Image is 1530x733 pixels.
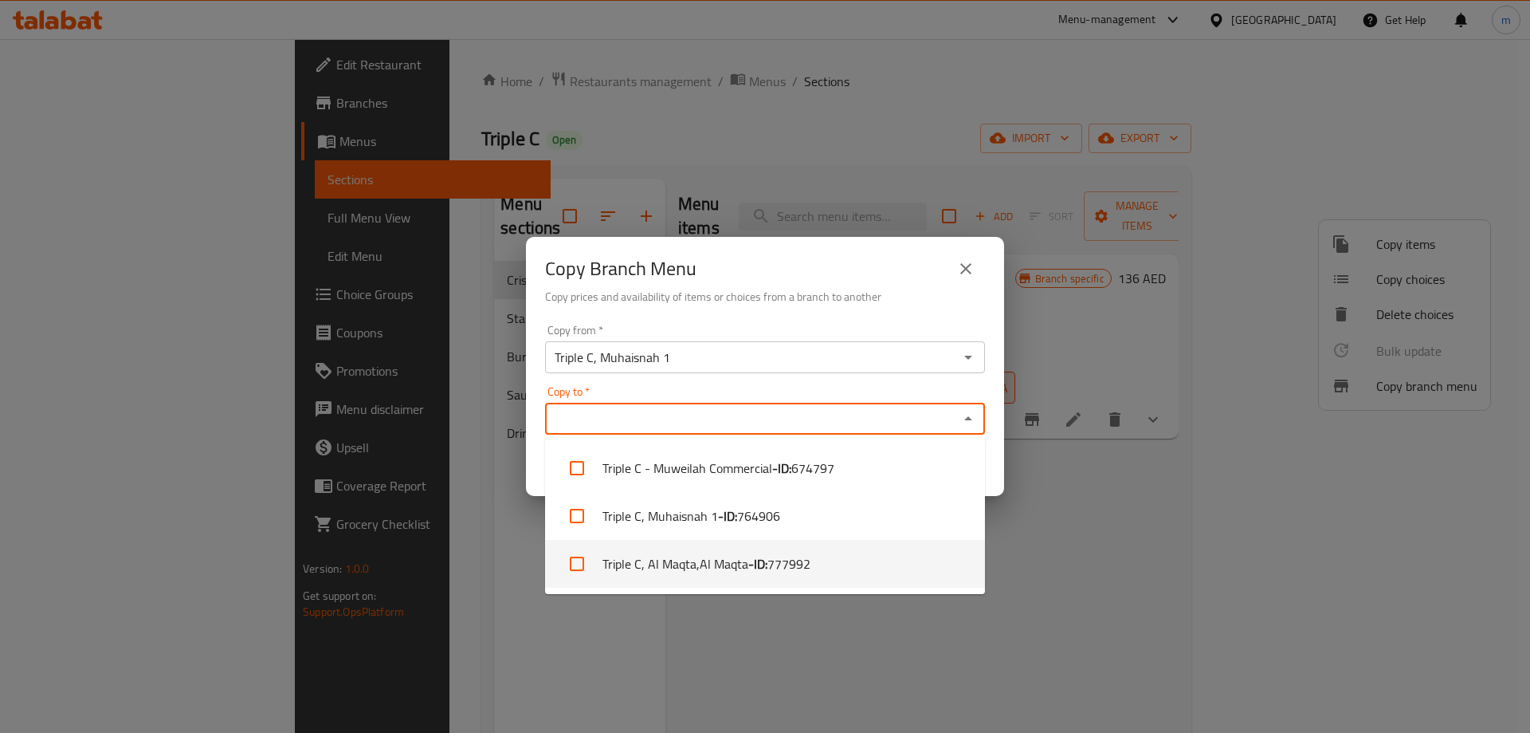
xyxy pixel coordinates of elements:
li: Triple C, Al Maqta,Al Maqta [545,540,985,588]
h6: Copy prices and availability of items or choices from a branch to another [545,288,985,305]
span: 764906 [737,506,780,526]
li: Triple C, Muhaisnah 1 [545,492,985,540]
button: Open [957,346,979,368]
h2: Copy Branch Menu [545,256,696,282]
li: Triple C - Muweilah Commercial [545,444,985,492]
span: 674797 [791,459,834,478]
button: Close [957,408,979,430]
b: - ID: [772,459,791,478]
b: - ID: [748,554,767,573]
button: close [947,250,985,288]
b: - ID: [718,506,737,526]
span: 777992 [767,554,810,573]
